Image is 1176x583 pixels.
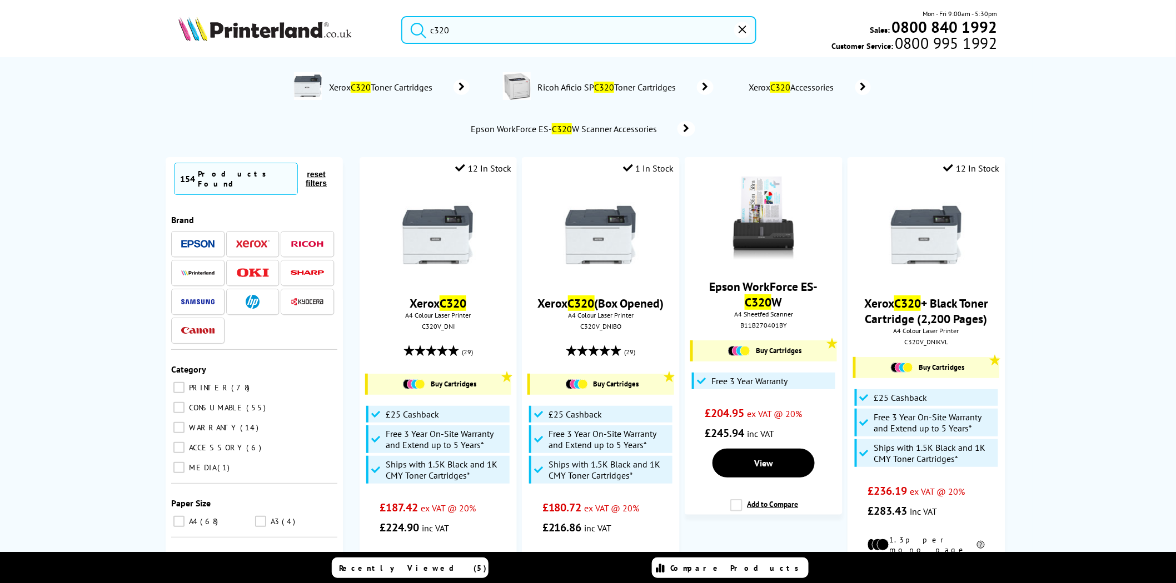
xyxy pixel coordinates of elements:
[910,486,965,497] span: ex VAT @ 20%
[298,169,335,188] button: reset filters
[536,72,714,102] a: Ricoh Aficio SPC320Toner Cartridges
[868,484,907,498] span: £236.19
[728,346,750,356] img: Cartridges
[181,270,215,275] img: Printerland
[403,379,425,389] img: Cartridges
[240,423,261,433] span: 14
[186,516,199,526] span: A4
[246,295,260,309] img: HP
[294,72,322,100] img: c320v_dni-deptimage.jpg
[747,79,871,95] a: XeroxC320Accessories
[455,163,511,174] div: 12 In Stock
[178,17,352,41] img: Printerland Logo
[386,409,439,420] span: £25 Cashback
[670,563,805,573] span: Compare Products
[380,500,418,515] span: £187.42
[891,363,913,373] img: Cartridges
[747,82,839,93] span: Xerox Accessories
[625,341,636,363] span: (29)
[339,563,487,573] span: Recently Viewed (5)
[380,551,497,571] li: 1.3p per mono page
[754,458,773,469] span: View
[181,327,215,334] img: Canon
[421,502,476,514] span: ex VAT @ 20%
[864,295,988,326] a: XeroxC320+ Black Toner Cartridge (2,200 Pages)
[368,322,509,330] div: C320V_DNI
[291,270,324,275] img: Sharp
[186,463,216,473] span: MEDIA
[186,403,245,413] span: CONSUMABLE
[709,279,818,310] a: Epson WorkForce ES-C320W
[705,426,745,440] span: £245.94
[327,72,470,102] a: XeroxC320Toner Cartridges
[874,392,928,403] span: £25 Cashback
[173,462,185,473] input: MEDIA 1
[422,522,449,534] span: inc VAT
[549,428,670,450] span: Free 3 Year On-Site Warranty and Extend up to 5 Years*
[217,463,232,473] span: 1
[236,268,270,278] img: OKI
[745,294,771,310] mark: C320
[231,383,252,393] span: 78
[171,364,206,375] span: Category
[690,310,836,318] span: A4 Sheetfed Scanner
[386,428,507,450] span: Free 3 Year On-Site Warranty and Extend up to 5 Years*
[200,516,221,526] span: 68
[173,516,185,527] input: A4 68
[536,379,668,389] a: Buy Cartridges
[722,177,805,260] img: Epson-ES-C320W-Front-Main-Small.jpg
[181,240,215,248] img: Epson
[585,502,640,514] span: ex VAT @ 20%
[351,82,371,93] mark: C320
[178,17,387,43] a: Printerland Logo
[246,443,264,453] span: 6
[892,17,998,37] b: 0800 840 1992
[856,338,996,346] div: C320V_DNIKVL
[868,504,907,518] span: £283.43
[431,379,476,389] span: Buy Cartridges
[923,8,998,19] span: Mon - Fri 9:00am - 5:30pm
[552,123,572,134] mark: C320
[566,379,588,389] img: Cartridges
[874,411,995,434] span: Free 3 Year On-Site Warranty and Extend up to 5 Years*
[462,341,473,363] span: (29)
[874,442,995,464] span: Ships with 1.5K Black and 1K CMY Toner Cartridges*
[705,406,745,420] span: £204.95
[652,557,809,578] a: Compare Products
[542,551,660,571] li: 1.3p per mono page
[282,516,298,526] span: 4
[186,423,239,433] span: WARRANTY
[894,295,921,311] mark: C320
[549,409,602,420] span: £25 Cashback
[186,443,245,453] span: ACCESSORY
[748,408,803,419] span: ex VAT @ 20%
[332,557,489,578] a: Recently Viewed (5)
[870,24,890,35] span: Sales:
[853,326,999,335] span: A4 Colour Laser Printer
[327,82,437,93] span: Xerox Toner Cartridges
[181,299,215,304] img: Samsung
[180,173,195,184] span: 154
[699,346,831,356] a: Buy Cartridges
[246,403,268,413] span: 55
[748,428,775,439] span: inc VAT
[291,241,324,247] img: Ricoh
[173,402,185,413] input: CONSUMABLE 55
[831,38,997,51] span: Customer Service:
[171,497,211,509] span: Paper Size
[594,82,614,93] mark: C320
[440,295,466,311] mark: C320
[594,379,639,389] span: Buy Cartridges
[910,506,937,517] span: inc VAT
[530,322,671,330] div: C320V_DNIBO
[885,193,968,277] img: xerox-c320-front-small.jpg
[730,499,798,520] label: Add to Compare
[396,193,480,277] img: xerox-c320-front-small.jpg
[919,363,964,372] span: Buy Cartridges
[585,522,612,534] span: inc VAT
[559,193,642,277] img: xerox-c320-front-small.jpg
[890,22,998,32] a: 0800 840 1992
[770,82,790,93] mark: C320
[756,346,801,355] span: Buy Cartridges
[538,295,664,311] a: XeroxC320(Box Opened)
